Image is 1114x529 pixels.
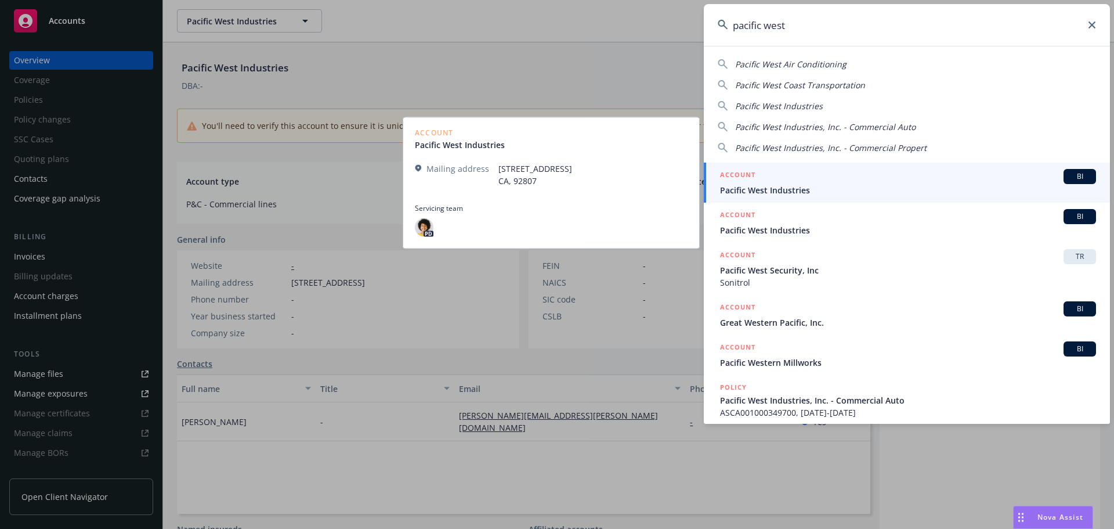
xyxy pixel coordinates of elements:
span: Pacific West Industries, Inc. - Commercial Auto [720,394,1096,406]
a: ACCOUNTTRPacific West Security, IncSonitrol [704,243,1110,295]
span: Pacific West Industries, Inc. - Commercial Propert [735,142,927,153]
span: Pacific West Industries, Inc. - Commercial Auto [735,121,916,132]
span: Pacific West Air Conditioning [735,59,847,70]
span: TR [1068,251,1091,262]
span: BI [1068,211,1091,222]
h5: ACCOUNT [720,169,755,183]
span: Nova Assist [1037,512,1083,522]
span: Sonitrol [720,276,1096,289]
a: ACCOUNTBIPacific West Industries [704,203,1110,243]
a: ACCOUNTBIGreat Western Pacific, Inc. [704,295,1110,335]
h5: ACCOUNT [720,301,755,315]
span: BI [1068,171,1091,182]
div: Drag to move [1014,506,1028,528]
span: ASCA001000349700, [DATE]-[DATE] [720,406,1096,419]
h5: ACCOUNT [720,249,755,263]
span: Pacific West Industries [720,184,1096,196]
h5: ACCOUNT [720,209,755,223]
span: Pacific West Security, Inc [720,264,1096,276]
span: Pacific West Industries [720,224,1096,236]
span: BI [1068,344,1091,354]
h5: POLICY [720,382,747,393]
span: Pacific West Industries [735,100,823,111]
span: Pacific Western Millworks [720,357,1096,369]
span: BI [1068,304,1091,314]
input: Search... [704,4,1110,46]
span: Pacific West Coast Transportation [735,80,865,91]
button: Nova Assist [1013,506,1093,529]
a: POLICYPacific West Industries, Inc. - Commercial AutoASCA001000349700, [DATE]-[DATE] [704,375,1110,425]
span: Great Western Pacific, Inc. [720,316,1096,329]
h5: ACCOUNT [720,341,755,355]
a: ACCOUNTBIPacific Western Millworks [704,335,1110,375]
a: ACCOUNTBIPacific West Industries [704,163,1110,203]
